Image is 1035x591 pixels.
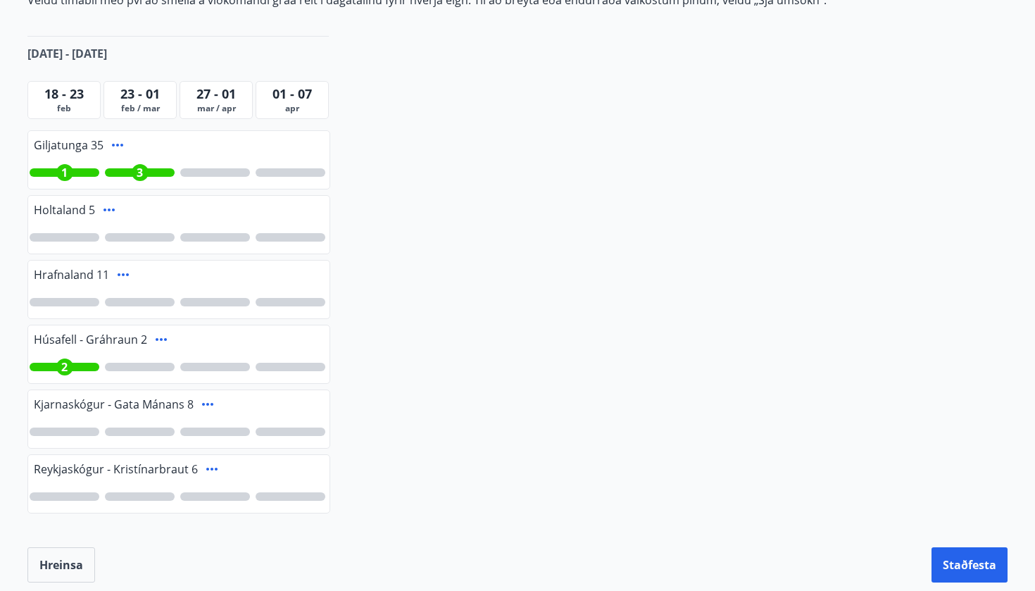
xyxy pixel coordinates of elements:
span: feb [31,103,97,114]
span: feb / mar [107,103,173,114]
span: 23 - 01 [120,85,160,102]
span: 2 [61,359,68,375]
span: Holtaland 5 [34,202,95,218]
span: 27 - 01 [196,85,236,102]
button: Hreinsa [27,547,95,583]
span: 3 [137,165,143,180]
span: apr [259,103,325,114]
span: mar / apr [183,103,249,114]
span: Húsafell - Gráhraun 2 [34,332,147,347]
span: 18 - 23 [44,85,84,102]
span: 01 - 07 [272,85,312,102]
span: Giljatunga 35 [34,137,103,153]
span: Reykjaskógur - Kristínarbraut 6 [34,461,198,477]
span: Hrafnaland 11 [34,267,109,282]
button: Staðfesta [931,547,1008,583]
span: Kjarnaskógur - Gata Mánans 8 [34,397,194,412]
span: [DATE] - [DATE] [27,46,107,61]
span: 1 [61,165,68,180]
